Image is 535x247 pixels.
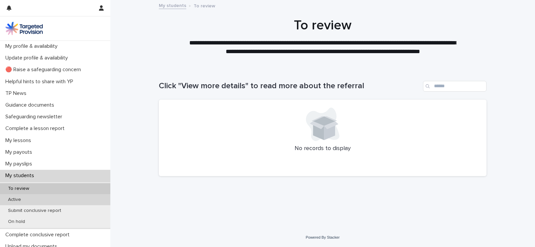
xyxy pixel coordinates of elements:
[3,232,75,238] p: Complete conclusive report
[3,55,73,61] p: Update profile & availability
[3,102,60,108] p: Guidance documents
[159,81,420,91] h1: Click "View more details" to read more about the referral
[3,149,37,155] p: My payouts
[3,67,86,73] p: 🔴 Raise a safeguarding concern
[3,161,37,167] p: My payslips
[5,22,43,35] img: M5nRWzHhSzIhMunXDL62
[3,79,79,85] p: Helpful hints to share with YP
[423,81,487,92] input: Search
[3,137,36,144] p: My lessons
[3,125,70,132] p: Complete a lesson report
[3,197,26,203] p: Active
[3,172,39,179] p: My students
[3,43,63,49] p: My profile & availability
[194,2,215,9] p: To review
[3,208,67,214] p: Submit conclusive report
[3,219,30,225] p: On hold
[159,1,186,9] a: My students
[3,90,32,97] p: TP News
[167,145,478,152] p: No records to display
[3,186,34,192] p: To review
[159,17,487,33] h1: To review
[306,235,339,239] a: Powered By Stacker
[3,114,68,120] p: Safeguarding newsletter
